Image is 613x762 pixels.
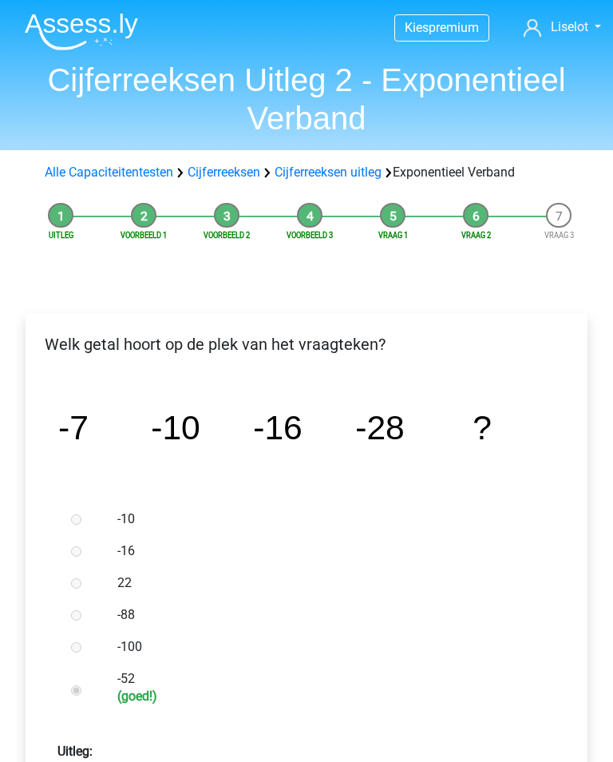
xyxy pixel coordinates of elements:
[38,332,575,356] p: Welk getal hoort op de plek van het vraagteken?
[204,231,250,240] a: Voorbeeld 2
[38,163,575,182] div: Exponentieel Verband
[378,231,408,240] a: Vraag 1
[57,744,93,759] strong: Uitleg:
[121,231,167,240] a: Voorbeeld 1
[151,408,200,446] tspan: -10
[524,18,601,37] a: Liselot
[395,17,488,38] a: Kiespremium
[117,573,537,593] label: 22
[551,19,588,34] span: Liselot
[25,13,138,50] img: Assessly
[287,231,333,240] a: Voorbeeld 3
[45,165,173,180] a: Alle Capaciteitentesten
[58,408,89,446] tspan: -7
[544,231,574,240] a: Vraag 3
[117,605,537,625] label: -88
[117,637,537,657] label: -100
[117,669,537,704] label: -52
[275,165,382,180] a: Cijferreeksen uitleg
[429,20,479,35] span: premium
[49,231,73,240] a: Uitleg
[473,408,492,446] tspan: ?
[188,165,260,180] a: Cijferreeksen
[405,20,429,35] span: Kies
[253,408,303,446] tspan: -16
[117,510,537,529] label: -10
[461,231,491,240] a: Vraag 2
[117,542,537,561] label: -16
[355,408,405,446] tspan: -28
[117,689,537,704] h6: (goed!)
[12,61,601,137] h1: Cijferreeksen Uitleg 2 - Exponentieel Verband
